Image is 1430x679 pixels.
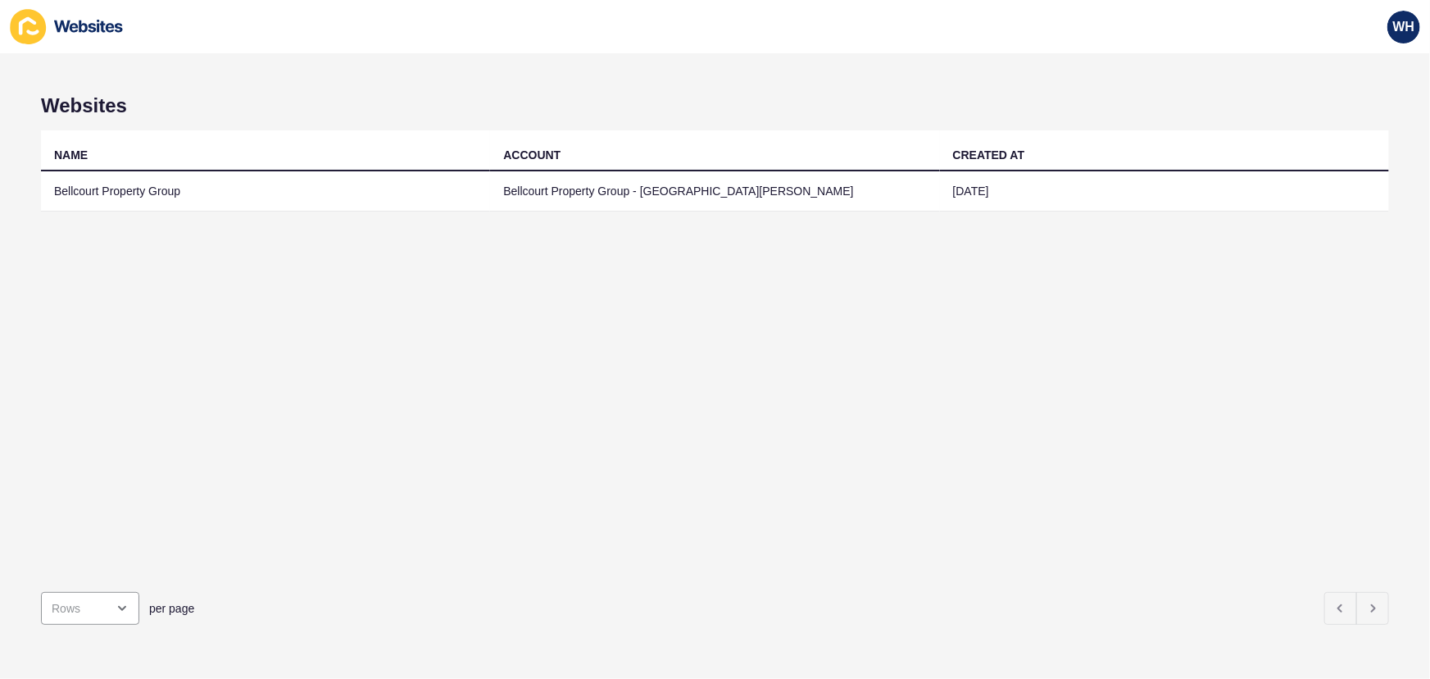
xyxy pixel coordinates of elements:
[1393,19,1415,35] span: WH
[149,600,194,617] span: per page
[54,147,88,163] div: NAME
[41,592,139,625] div: open menu
[503,147,561,163] div: ACCOUNT
[953,147,1025,163] div: CREATED AT
[940,171,1389,212] td: [DATE]
[41,94,1389,117] h1: Websites
[490,171,939,212] td: Bellcourt Property Group - [GEOGRAPHIC_DATA][PERSON_NAME]
[41,171,490,212] td: Bellcourt Property Group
